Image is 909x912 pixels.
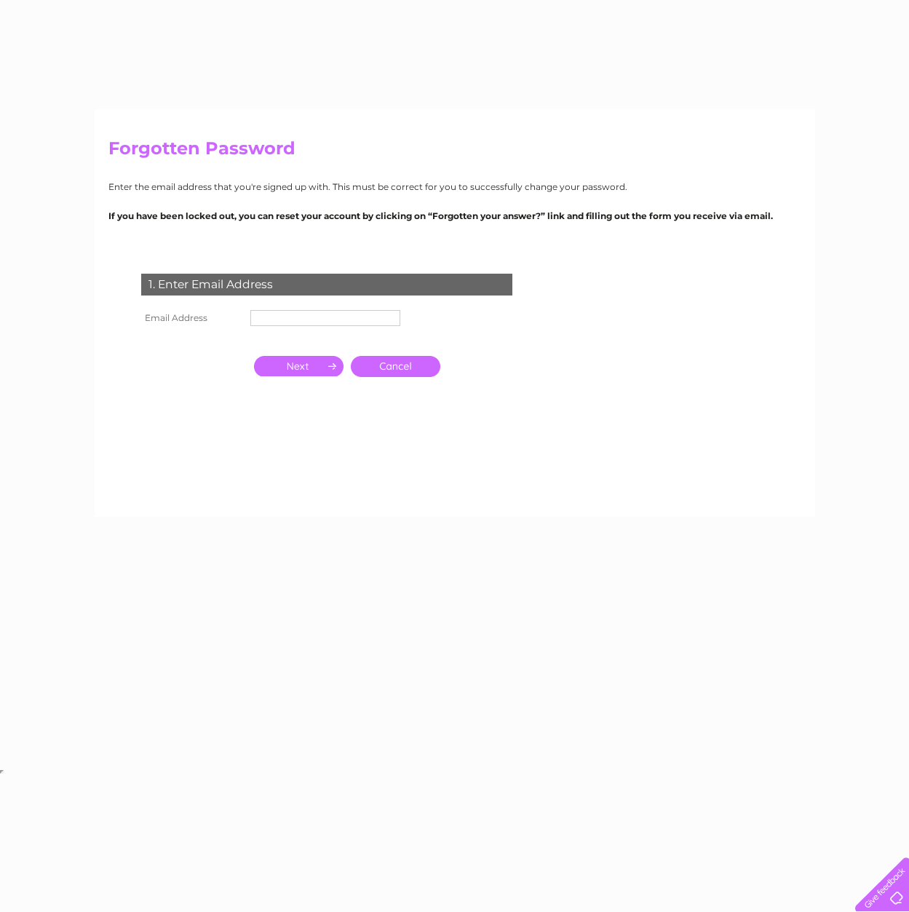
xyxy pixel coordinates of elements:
th: Email Address [138,306,247,330]
p: Enter the email address that you're signed up with. This must be correct for you to successfully ... [108,180,801,194]
a: Cancel [351,356,440,377]
p: If you have been locked out, you can reset your account by clicking on “Forgotten your answer?” l... [108,209,801,223]
div: 1. Enter Email Address [141,274,512,296]
h2: Forgotten Password [108,138,801,166]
